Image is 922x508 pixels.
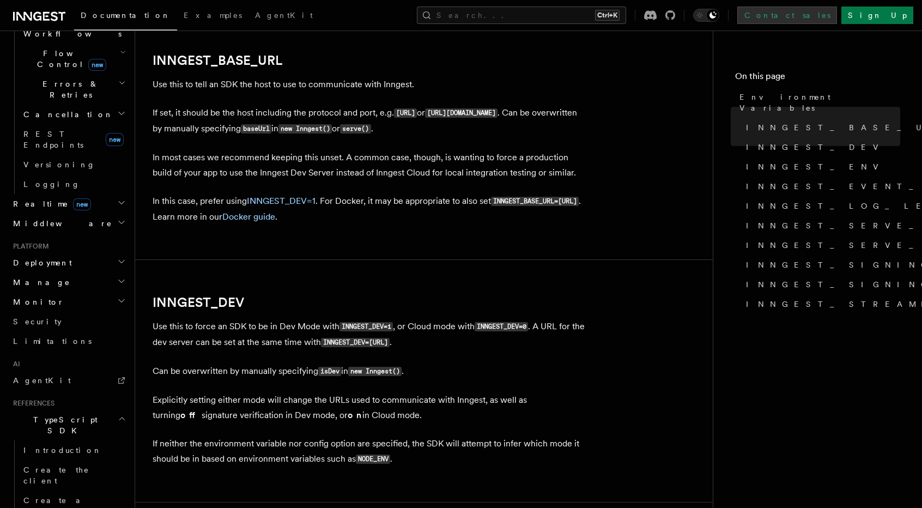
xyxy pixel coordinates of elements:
span: INNGEST_ENV [746,161,885,172]
code: INNGEST_DEV=1 [339,322,393,331]
a: INNGEST_SIGNING_KEY [742,255,900,275]
span: Deployment [9,257,72,268]
p: Use this to force an SDK to be in Dev Mode with , or Cloud mode with . A URL for the dev server c... [153,319,589,350]
span: AgentKit [255,11,313,20]
a: INNGEST_BASE_URL [153,53,282,68]
a: Documentation [74,3,177,31]
p: Can be overwritten by manually specifying in . [153,364,589,379]
span: Flow Control [19,48,120,70]
button: Deployment [9,253,128,273]
span: Documentation [81,11,171,20]
span: Realtime [9,198,91,209]
code: [URL][DOMAIN_NAME] [425,108,498,118]
p: In most cases we recommend keeping this unset. A common case, though, is wanting to force a produ... [153,150,589,180]
span: INNGEST_DEV [746,142,885,153]
strong: off [180,410,202,420]
a: INNGEST_EVENT_KEY [742,177,900,196]
span: new [106,133,124,146]
code: serve() [340,124,371,134]
button: Cancellation [19,105,128,124]
code: INNGEST_DEV=[URL] [321,338,390,347]
code: NODE_ENV [356,455,390,464]
span: Logging [23,180,80,189]
p: Explicitly setting either mode will change the URLs used to communicate with Inngest, as well as ... [153,392,589,423]
span: Middleware [9,218,112,229]
span: References [9,399,54,408]
span: Errors & Retries [19,78,118,100]
a: Limitations [9,331,128,351]
a: Security [9,312,128,331]
a: Create the client [19,460,128,491]
button: Middleware [9,214,128,233]
span: Create the client [23,465,89,485]
button: Flow Controlnew [19,44,128,74]
a: INNGEST_DEV=1 [247,196,316,206]
a: Sign Up [841,7,913,24]
span: REST Endpoints [23,130,83,149]
a: AgentKit [248,3,319,29]
span: new [73,198,91,210]
a: Environment Variables [735,87,900,118]
a: Docker guide [222,211,275,222]
a: Logging [19,174,128,194]
strong: on [348,410,362,420]
span: Versioning [23,160,95,169]
button: Manage [9,273,128,292]
a: Contact sales [737,7,837,24]
a: INNGEST_DEV [742,137,900,157]
span: AgentKit [13,376,71,385]
a: INNGEST_LOG_LEVEL [742,196,900,216]
code: baseUrl [241,124,271,134]
a: INNGEST_SIGNING_KEY_FALLBACK [742,275,900,294]
span: Cancellation [19,109,113,120]
button: Realtimenew [9,194,128,214]
kbd: Ctrl+K [595,10,620,21]
p: If set, it should be the host including the protocol and port, e.g. or . Can be overwritten by ma... [153,105,589,137]
code: new Inngest() [278,124,332,134]
span: TypeScript SDK [9,414,118,436]
span: AI [9,360,20,368]
a: INNGEST_SERVE_PATH [742,235,900,255]
span: Examples [184,11,242,20]
p: Use this to tell an SDK the host to use to communicate with Inngest. [153,77,589,92]
code: INNGEST_DEV=0 [475,322,528,331]
button: Monitor [9,292,128,312]
span: Environment Variables [739,92,900,113]
span: Introduction [23,446,102,455]
code: [URL] [394,108,417,118]
p: If neither the environment variable nor config option are specified, the SDK will attempt to infe... [153,436,589,467]
code: INNGEST_BASE_URL=[URL] [491,197,579,206]
code: new Inngest() [348,367,402,376]
code: isDev [318,367,341,376]
a: Introduction [19,440,128,460]
span: Security [13,317,62,326]
a: INNGEST_BASE_URL [742,118,900,137]
span: Monitor [9,297,64,307]
button: Errors & Retries [19,74,128,105]
a: INNGEST_ENV [742,157,900,177]
a: REST Endpointsnew [19,124,128,155]
a: INNGEST_DEV [153,295,244,310]
span: Limitations [13,337,92,346]
a: INNGEST_SERVE_HOST [742,216,900,235]
a: Versioning [19,155,128,174]
button: Toggle dark mode [693,9,719,22]
a: AgentKit [9,371,128,390]
button: TypeScript SDK [9,410,128,440]
span: Manage [9,277,70,288]
span: Platform [9,242,49,251]
a: Examples [177,3,248,29]
a: INNGEST_STREAMING [742,294,900,314]
button: Search...Ctrl+K [417,7,626,24]
h4: On this page [735,70,900,87]
p: In this case, prefer using . For Docker, it may be appropriate to also set . Learn more in our . [153,193,589,225]
span: new [88,59,106,71]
